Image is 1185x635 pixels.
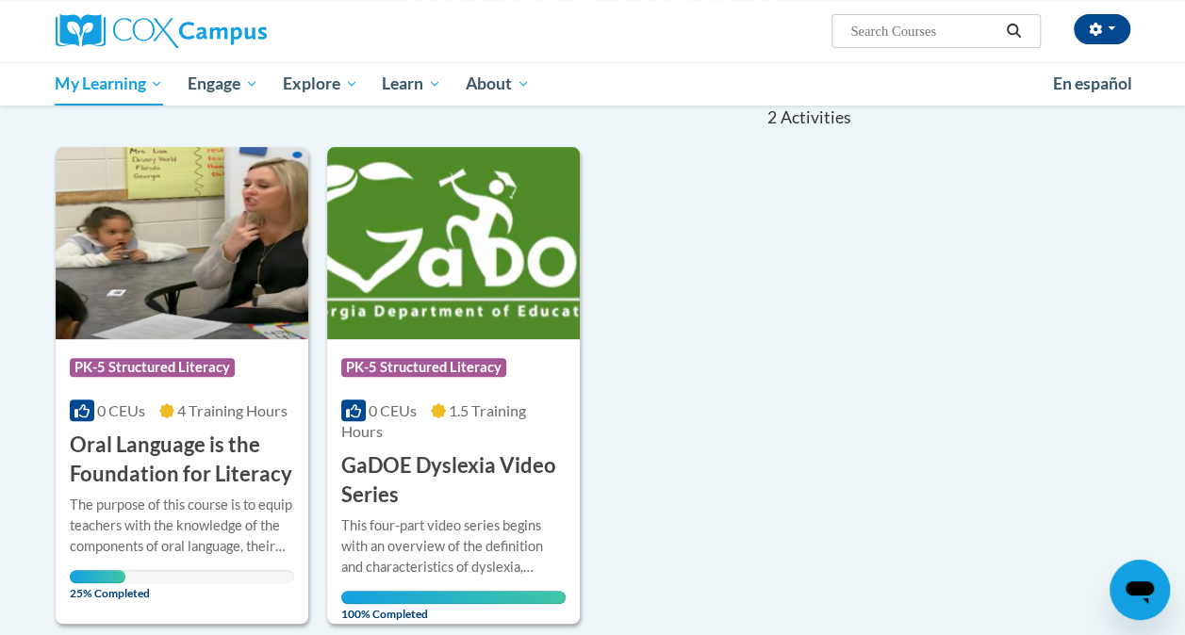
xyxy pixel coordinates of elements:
a: Engage [175,62,271,106]
a: Cox Campus [56,14,395,48]
img: Course Logo [56,147,308,339]
div: Your progress [70,570,126,583]
span: PK-5 Structured Literacy [341,358,506,377]
img: Course Logo [327,147,580,339]
span: Explore [283,73,358,95]
span: PK-5 Structured Literacy [70,358,235,377]
input: Search Courses [848,20,999,42]
span: 0 CEUs [97,401,145,419]
iframe: Button to launch messaging window [1110,560,1170,620]
span: 0 CEUs [369,401,417,419]
span: Engage [188,73,258,95]
span: 25% Completed [70,570,126,600]
span: Activities [780,107,850,128]
span: My Learning [55,73,163,95]
div: The purpose of this course is to equip teachers with the knowledge of the components of oral lang... [70,495,294,557]
a: Course LogoPK-5 Structured Literacy0 CEUs1.5 Training Hours GaDOE Dyslexia Video SeriesThis four-... [327,147,580,624]
div: Main menu [41,62,1144,106]
h3: Oral Language is the Foundation for Literacy [70,431,294,489]
span: Learn [382,73,441,95]
span: 100% Completed [341,591,566,621]
a: En español [1041,64,1144,104]
a: About [453,62,542,106]
div: Your progress [341,591,566,604]
a: Explore [271,62,370,106]
a: Learn [370,62,453,106]
span: About [466,73,530,95]
button: Search [999,20,1028,42]
h3: GaDOE Dyslexia Video Series [341,451,566,510]
button: Account Settings [1074,14,1130,44]
span: 2 [767,107,777,128]
a: My Learning [43,62,176,106]
span: En español [1053,73,1132,93]
a: Course LogoPK-5 Structured Literacy0 CEUs4 Training Hours Oral Language is the Foundation for Lit... [56,147,308,624]
span: 1.5 Training Hours [341,401,526,440]
div: This four-part video series begins with an overview of the definition and characteristics of dysl... [341,515,566,578]
span: 4 Training Hours [177,401,288,419]
img: Cox Campus [56,14,267,48]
